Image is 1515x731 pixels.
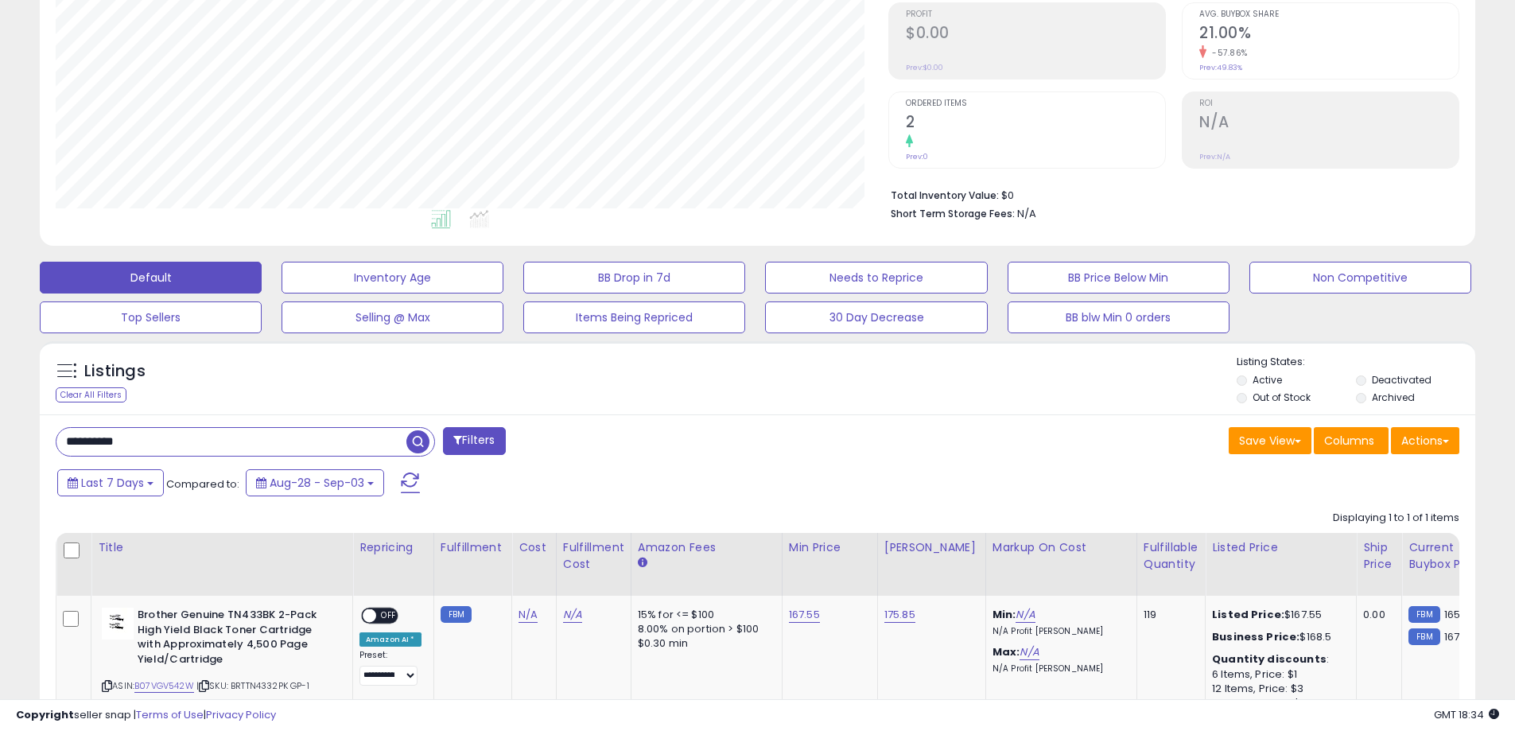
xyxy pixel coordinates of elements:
[1229,427,1311,454] button: Save View
[1212,667,1344,682] div: 6 Items, Price: $1
[1314,427,1389,454] button: Columns
[884,539,979,556] div: [PERSON_NAME]
[906,113,1165,134] h2: 2
[638,539,775,556] div: Amazon Fees
[765,262,987,294] button: Needs to Reprice
[57,469,164,496] button: Last 7 Days
[1434,707,1499,722] span: 2025-09-11 18:34 GMT
[84,360,146,383] h5: Listings
[56,387,126,402] div: Clear All Filters
[884,607,915,623] a: 175.85
[765,301,987,333] button: 30 Day Decrease
[1212,539,1350,556] div: Listed Price
[134,679,194,693] a: B07VGV542W
[563,607,582,623] a: N/A
[891,189,999,202] b: Total Inventory Value:
[1144,539,1198,573] div: Fulfillable Quantity
[1408,539,1490,573] div: Current Buybox Price
[789,539,871,556] div: Min Price
[519,539,550,556] div: Cost
[282,262,503,294] button: Inventory Age
[443,427,505,455] button: Filters
[1016,607,1035,623] a: N/A
[1253,373,1282,387] label: Active
[638,636,770,651] div: $0.30 min
[993,539,1130,556] div: Markup on Cost
[906,99,1165,108] span: Ordered Items
[1199,24,1459,45] h2: 21.00%
[1333,511,1459,526] div: Displaying 1 to 1 of 1 items
[102,608,134,640] img: 31hE4k8pEdL._SL40_.jpg
[906,24,1165,45] h2: $0.00
[1212,629,1299,644] b: Business Price:
[441,606,472,623] small: FBM
[891,207,1015,220] b: Short Term Storage Fees:
[359,650,421,686] div: Preset:
[1199,63,1242,72] small: Prev: 49.83%
[789,607,820,623] a: 167.55
[40,262,262,294] button: Default
[359,539,427,556] div: Repricing
[246,469,384,496] button: Aug-28 - Sep-03
[1408,606,1439,623] small: FBM
[638,622,770,636] div: 8.00% on portion > $100
[1199,152,1230,161] small: Prev: N/A
[1363,539,1395,573] div: Ship Price
[1372,391,1415,404] label: Archived
[282,301,503,333] button: Selling @ Max
[138,608,331,671] b: Brother Genuine TN433BK 2-Pack High Yield Black Toner Cartridge with Approximately 4,500 Page Yie...
[270,475,364,491] span: Aug-28 - Sep-03
[359,632,421,647] div: Amazon AI *
[16,707,74,722] strong: Copyright
[1372,373,1431,387] label: Deactivated
[1212,630,1344,644] div: $168.5
[906,63,943,72] small: Prev: $0.00
[1249,262,1471,294] button: Non Competitive
[1212,696,1344,710] div: 20 Items, Price: $5
[985,533,1136,596] th: The percentage added to the cost of goods (COGS) that forms the calculator for Min & Max prices.
[1212,608,1344,622] div: $167.55
[523,262,745,294] button: BB Drop in 7d
[81,475,144,491] span: Last 7 Days
[1008,262,1229,294] button: BB Price Below Min
[993,626,1125,637] p: N/A Profit [PERSON_NAME]
[1363,608,1389,622] div: 0.00
[1020,644,1039,660] a: N/A
[1444,629,1475,644] span: 167.55
[1408,628,1439,645] small: FBM
[376,609,402,623] span: OFF
[1212,651,1327,667] b: Quantity discounts
[993,644,1020,659] b: Max:
[98,539,346,556] div: Title
[1391,427,1459,454] button: Actions
[16,708,276,723] div: seller snap | |
[1212,652,1344,667] div: :
[1199,113,1459,134] h2: N/A
[441,539,505,556] div: Fulfillment
[1008,301,1229,333] button: BB blw Min 0 orders
[1212,607,1284,622] b: Listed Price:
[1144,608,1193,622] div: 119
[206,707,276,722] a: Privacy Policy
[1206,47,1248,59] small: -57.86%
[196,679,309,692] span: | SKU: BRTTN4332PK GP-1
[40,301,262,333] button: Top Sellers
[1237,355,1475,370] p: Listing States:
[1253,391,1311,404] label: Out of Stock
[638,556,647,570] small: Amazon Fees.
[1444,607,1476,622] span: 165.26
[1212,682,1344,696] div: 12 Items, Price: $3
[166,476,239,492] span: Compared to:
[891,185,1447,204] li: $0
[136,707,204,722] a: Terms of Use
[1199,99,1459,108] span: ROI
[993,607,1016,622] b: Min:
[906,152,928,161] small: Prev: 0
[563,539,624,573] div: Fulfillment Cost
[1017,206,1036,221] span: N/A
[1199,10,1459,19] span: Avg. Buybox Share
[906,10,1165,19] span: Profit
[523,301,745,333] button: Items Being Repriced
[993,663,1125,675] p: N/A Profit [PERSON_NAME]
[1324,433,1374,449] span: Columns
